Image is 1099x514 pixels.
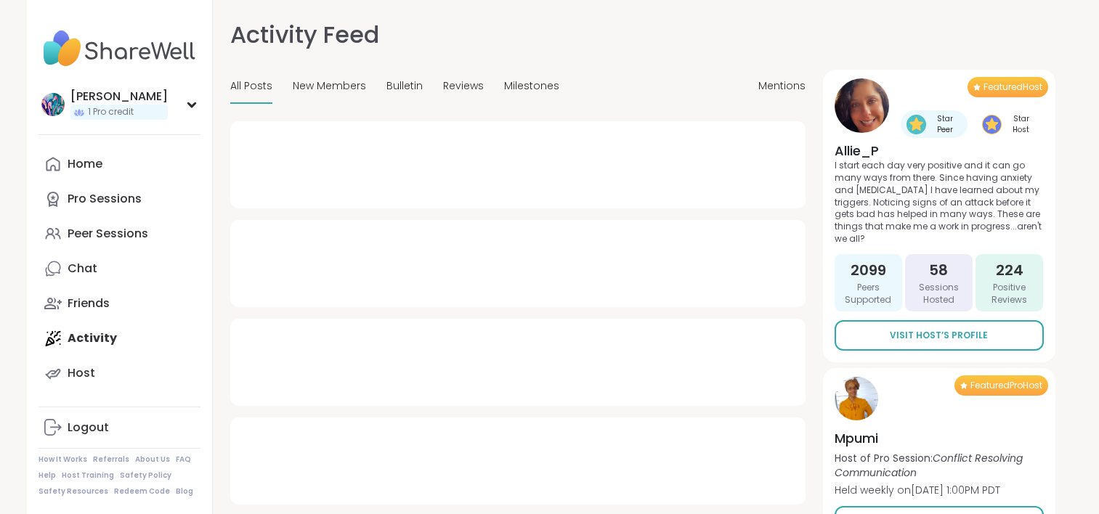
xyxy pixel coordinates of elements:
[68,156,102,172] div: Home
[70,89,168,105] div: [PERSON_NAME]
[68,226,148,242] div: Peer Sessions
[176,486,193,497] a: Blog
[135,454,170,465] a: About Us
[120,470,171,481] a: Safety Policy
[41,93,65,116] img: hollyjanicki
[443,78,484,94] span: Reviews
[38,181,200,216] a: Pro Sessions
[38,23,200,74] img: ShareWell Nav Logo
[504,78,559,94] span: Milestones
[835,429,1044,447] h4: Mpumi
[68,420,109,436] div: Logout
[38,147,200,181] a: Home
[38,486,108,497] a: Safety Resources
[984,81,1042,93] span: Featured Host
[38,251,200,286] a: Chat
[68,261,97,277] div: Chat
[835,320,1044,351] a: Visit Host’s Profile
[982,115,1002,134] img: Star Host
[835,483,1044,497] p: Held weekly on [DATE] 1:00PM PDT
[68,191,142,207] div: Pro Sessions
[835,451,1044,480] p: Host of Pro Session:
[929,113,962,135] span: Star Peer
[835,377,878,420] img: Mpumi
[38,454,87,465] a: How It Works
[38,286,200,321] a: Friends
[996,260,1023,280] span: 224
[230,78,272,94] span: All Posts
[758,78,806,94] span: Mentions
[38,216,200,251] a: Peer Sessions
[835,78,889,133] img: Allie_P
[176,454,191,465] a: FAQ
[93,454,129,465] a: Referrals
[981,282,1037,306] span: Positive Reviews
[62,470,114,481] a: Host Training
[890,329,988,342] span: Visit Host’s Profile
[38,470,56,481] a: Help
[970,380,1042,391] span: Featured Pro Host
[68,365,95,381] div: Host
[851,260,886,280] span: 2099
[38,356,200,391] a: Host
[38,410,200,445] a: Logout
[835,160,1044,245] p: I start each day very positive and it can go many ways from there. Since having anxiety and [MEDI...
[835,142,1044,160] h4: Allie_P
[68,295,110,311] div: Friends
[114,486,170,497] a: Redeem Code
[840,282,896,306] span: Peers Supported
[293,78,366,94] span: New Members
[907,115,926,134] img: Star Peer
[1005,113,1038,135] span: Star Host
[88,106,134,118] span: 1 Pro credit
[230,17,379,52] h1: Activity Feed
[835,451,1023,480] i: Conflict Resolving Communication
[911,282,967,306] span: Sessions Hosted
[929,260,948,280] span: 58
[386,78,423,94] span: Bulletin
